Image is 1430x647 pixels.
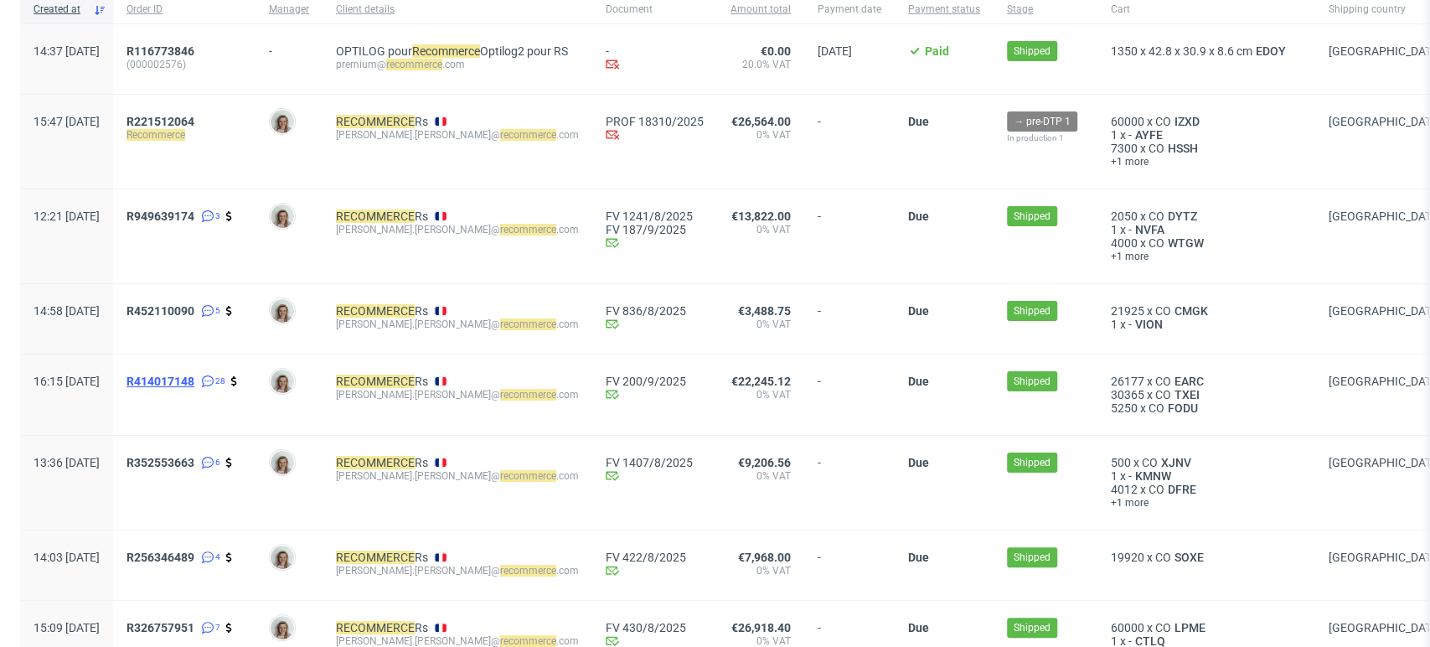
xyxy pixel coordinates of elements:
img: Monika Poźniak [271,546,294,569]
span: 19920 [1111,551,1144,564]
span: €26,564.00 [731,115,791,128]
a: R256346489 [126,551,198,564]
span: CO [1149,142,1164,155]
span: R221512064 [126,115,194,128]
a: CMGK [1171,304,1211,318]
span: CO [1149,483,1164,496]
div: [PERSON_NAME].[PERSON_NAME]@ .com [336,128,579,142]
div: x [1111,469,1302,483]
div: x [1111,128,1302,142]
a: FV 430/8/2025 [606,621,704,634]
mark: recommerce [500,129,556,141]
span: (000002576) [126,58,242,71]
span: Stage [1007,3,1084,17]
span: €3,488.75 [738,304,791,318]
span: Due [908,210,929,223]
span: 20.0% VAT [730,58,791,71]
span: Shipped [1014,620,1051,635]
div: x [1111,483,1302,496]
span: 15:09 [DATE] [34,621,100,634]
span: 3 [215,210,220,223]
mark: recommerce [500,318,556,330]
span: 12:21 [DATE] [34,210,100,223]
span: 28 [215,375,225,388]
span: Due [908,551,929,564]
span: Shipped [1014,209,1051,224]
a: 28 [198,375,225,388]
span: 0% VAT [730,223,791,236]
div: x [1111,388,1302,401]
span: Shipped [1014,44,1051,59]
span: DFRE [1164,483,1200,496]
span: NVFA [1132,223,1168,236]
a: RECOMMERCERs [336,210,428,223]
span: 60000 [1111,621,1144,634]
span: Order ID [126,3,242,17]
span: - [818,210,881,263]
span: 4 [215,551,220,564]
span: Cart [1111,3,1302,17]
a: IZXD [1171,115,1203,128]
a: FODU [1164,401,1201,415]
img: Monika Poźniak [271,370,294,393]
span: 14:37 [DATE] [34,44,100,58]
span: Due [908,304,929,318]
span: R452110090 [126,304,194,318]
mark: RECOMMERCE [336,456,415,469]
span: +1 more [1111,155,1302,168]
a: RECOMMERCERs [336,551,428,564]
span: 0% VAT [730,388,791,401]
span: CO [1155,388,1171,401]
a: VION [1132,318,1166,331]
a: RECOMMERCERs [336,375,428,388]
span: KMNW [1132,469,1174,483]
span: 1 [1111,318,1118,331]
span: Amount total [730,3,791,17]
span: EDOY [1252,44,1289,58]
div: x [1111,318,1302,331]
a: EARC [1171,375,1207,388]
mark: RECOMMERCE [336,375,415,388]
span: Shipped [1014,303,1051,318]
span: 1 [1111,469,1118,483]
div: premium@ .com [336,58,579,71]
span: 15:47 [DATE] [34,115,100,128]
span: 0% VAT [730,318,791,331]
a: TXEI [1171,388,1203,401]
span: [DATE] [818,44,852,58]
img: Monika Poźniak [271,110,294,133]
span: Due [908,621,929,634]
span: R352553663 [126,456,194,469]
mark: RECOMMERCE [336,621,415,634]
a: 4 [198,551,220,564]
span: R326757951 [126,621,194,634]
a: FV 836/8/2025 [606,304,704,318]
a: FV 1407/8/2025 [606,456,704,469]
span: R256346489 [126,551,194,564]
a: +1 more [1111,496,1302,510]
a: RECOMMERCERs [336,456,428,469]
div: - [606,44,704,74]
div: x [1111,401,1302,415]
a: DYTZ [1164,210,1200,223]
mark: recommerce [500,470,556,482]
a: LPME [1171,621,1209,634]
div: [PERSON_NAME].[PERSON_NAME]@ .com [336,469,579,483]
span: Due [908,115,929,128]
div: [PERSON_NAME].[PERSON_NAME]@ .com [336,388,579,401]
span: - [1128,469,1132,483]
span: 6 [215,456,220,469]
a: FV 187/9/2025 [606,223,704,236]
span: 13:36 [DATE] [34,456,100,469]
span: CO [1155,375,1171,388]
span: Shipped [1014,374,1051,389]
span: €9,206.56 [738,456,791,469]
span: - [1128,223,1132,236]
div: - [269,38,309,58]
a: SOXE [1171,551,1207,564]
